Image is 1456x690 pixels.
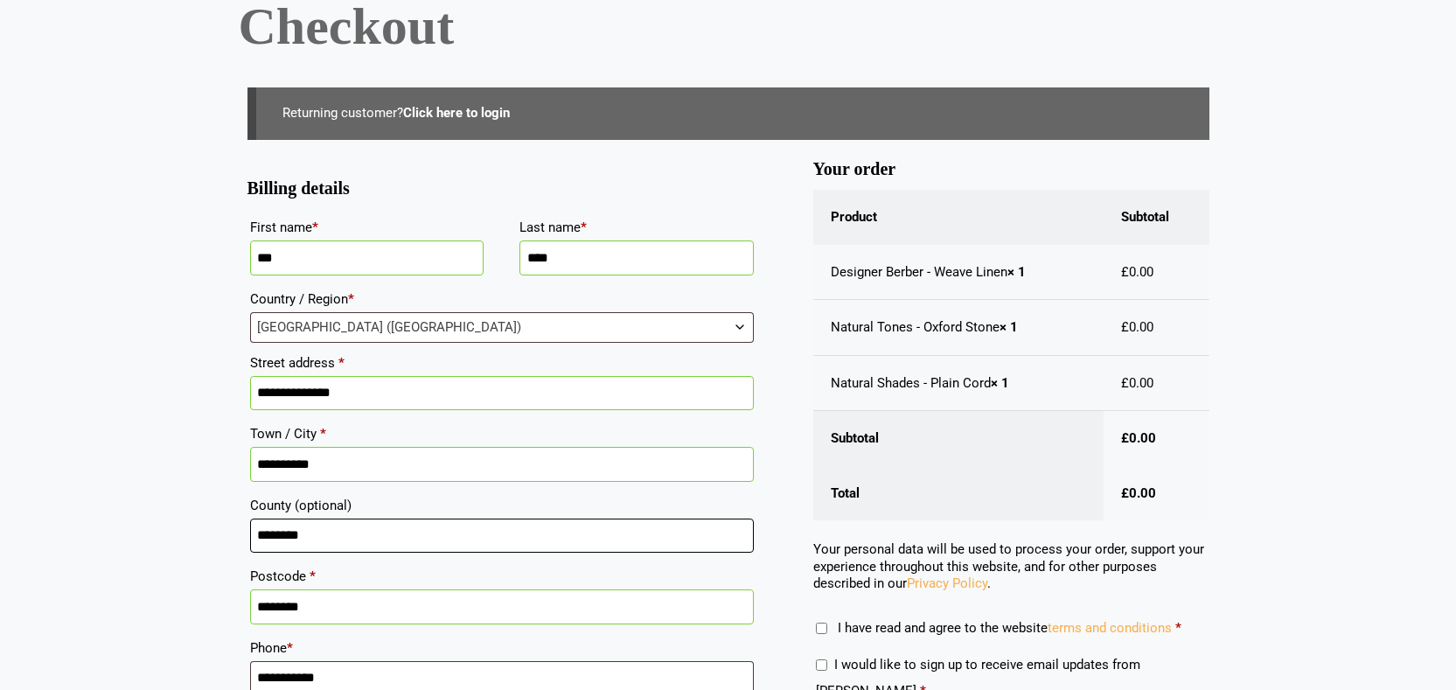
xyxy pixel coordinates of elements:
[1121,375,1153,391] bdi: 0.00
[813,466,1104,521] th: Total
[1121,319,1153,335] bdi: 0.00
[816,659,827,671] input: I would like to sign up to receive email updates from [PERSON_NAME].
[250,635,754,661] label: Phone
[838,620,1172,636] span: I have read and agree to the website
[813,541,1209,593] p: Your personal data will be used to process your order, support your experience throughout this we...
[1121,264,1129,280] span: £
[1121,430,1129,446] span: £
[816,623,827,634] input: I have read and agree to the websiteterms and conditions *
[1007,264,1026,280] strong: × 1
[1121,485,1156,501] bdi: 0.00
[813,356,1104,412] td: Natural Shades - Plain Cord
[1121,375,1129,391] span: £
[1000,319,1018,335] strong: × 1
[247,87,1209,140] div: Returning customer?
[813,245,1104,301] td: Designer Berber - Weave Linen
[1121,485,1129,501] span: £
[403,105,510,121] a: Click here to login
[813,190,1104,245] th: Product
[907,575,987,591] a: Privacy Policy
[251,313,753,342] span: United Kingdom (UK)
[1048,620,1172,636] a: terms and conditions
[295,498,352,513] span: (optional)
[250,421,754,447] label: Town / City
[813,166,1209,173] h3: Your order
[813,300,1104,356] td: Natural Tones - Oxford Stone
[250,312,754,343] span: Country / Region
[1121,319,1129,335] span: £
[247,185,756,192] h3: Billing details
[1121,264,1153,280] bdi: 0.00
[250,563,754,589] label: Postcode
[813,411,1104,466] th: Subtotal
[991,375,1009,391] strong: × 1
[250,214,484,240] label: First name
[1121,430,1156,446] bdi: 0.00
[250,350,754,376] label: Street address
[250,286,754,312] label: Country / Region
[1104,190,1209,245] th: Subtotal
[250,492,754,519] label: County
[1175,620,1181,636] abbr: required
[519,214,754,240] label: Last name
